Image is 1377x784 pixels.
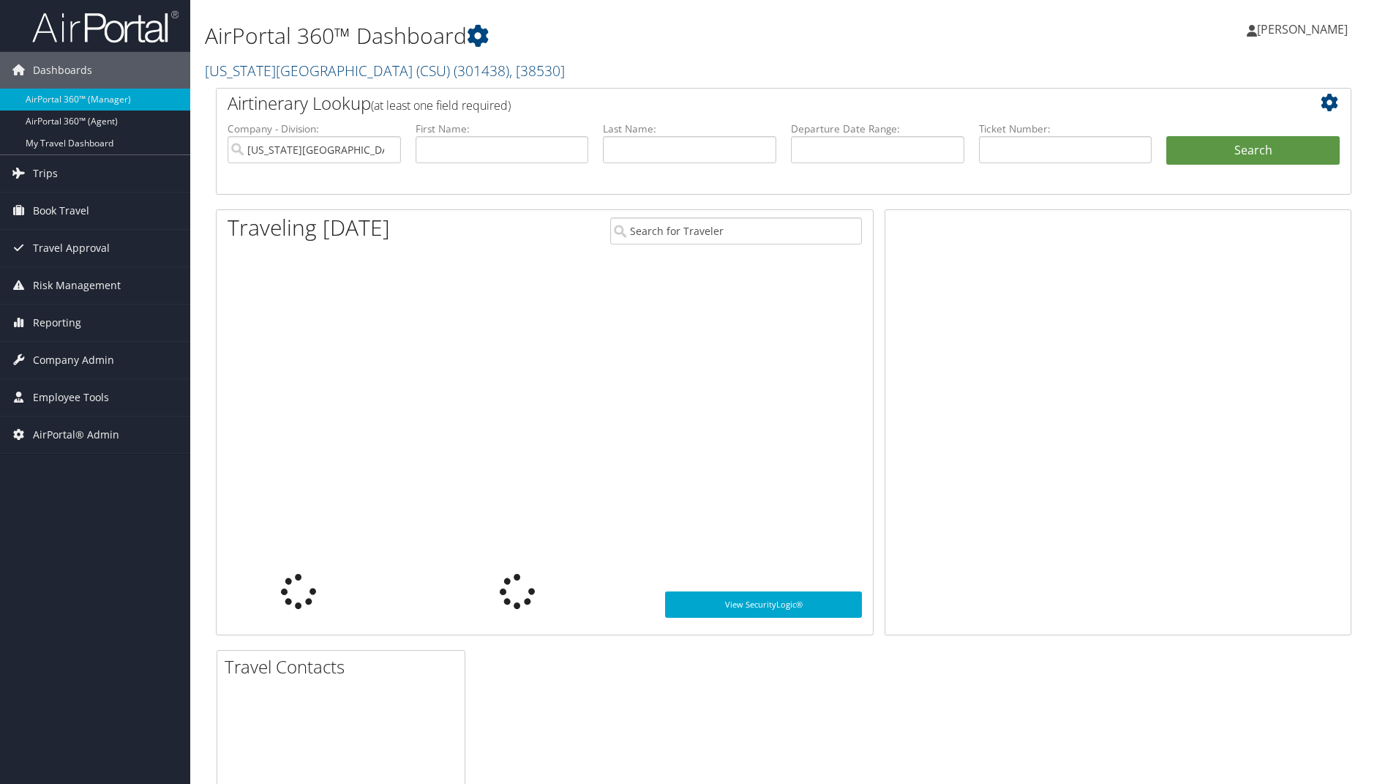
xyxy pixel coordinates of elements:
[33,155,58,192] span: Trips
[1257,21,1348,37] span: [PERSON_NAME]
[33,267,121,304] span: Risk Management
[1166,136,1340,165] button: Search
[33,193,89,229] span: Book Travel
[205,20,977,51] h1: AirPortal 360™ Dashboard
[665,591,862,618] a: View SecurityLogic®
[33,305,81,341] span: Reporting
[1247,7,1362,51] a: [PERSON_NAME]
[791,122,964,136] label: Departure Date Range:
[454,61,509,81] span: ( 301438 )
[32,10,179,44] img: airportal-logo.png
[205,61,565,81] a: [US_STATE][GEOGRAPHIC_DATA] (CSU)
[603,122,776,136] label: Last Name:
[416,122,589,136] label: First Name:
[228,91,1245,116] h2: Airtinerary Lookup
[33,52,92,89] span: Dashboards
[228,122,401,136] label: Company - Division:
[33,342,114,378] span: Company Admin
[371,97,511,113] span: (at least one field required)
[225,654,465,679] h2: Travel Contacts
[509,61,565,81] span: , [ 38530 ]
[33,230,110,266] span: Travel Approval
[228,212,390,243] h1: Traveling [DATE]
[979,122,1152,136] label: Ticket Number:
[610,217,862,244] input: Search for Traveler
[33,379,109,416] span: Employee Tools
[33,417,119,453] span: AirPortal® Admin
